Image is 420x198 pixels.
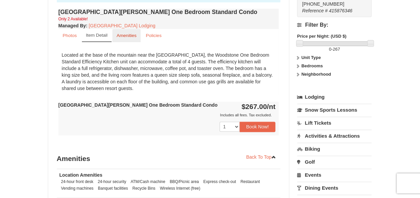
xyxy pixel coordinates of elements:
[240,122,276,132] button: Book Now!
[302,8,327,13] span: Reference #
[58,29,81,42] a: Photos
[59,172,103,178] strong: Location Amenities
[267,103,276,110] span: /nt
[146,33,161,38] small: Policies
[297,34,346,39] strong: Price per Night: (USD $)
[112,29,141,42] a: Amenities
[63,33,77,38] small: Photos
[297,91,372,103] a: Lodging
[58,23,86,28] span: Managed By
[58,17,88,21] small: Only 2 Available!
[297,130,372,142] a: Activities & Attractions
[59,178,95,185] li: 24-hour front desk
[158,185,202,192] li: Wireless Internet (free)
[301,63,323,68] strong: Bedrooms
[168,178,200,185] li: BBQ/Picnic area
[89,23,155,28] a: [GEOGRAPHIC_DATA] Lodging
[297,169,372,181] a: Events
[329,8,352,13] span: 415876346
[297,156,372,168] a: Golf
[131,185,157,192] li: Recycle Bins
[58,23,88,28] strong: :
[242,103,276,110] strong: $267.00
[96,185,130,192] li: Banquet facilities
[297,46,372,53] label: -
[86,33,108,38] small: Item Detail
[58,48,279,95] div: Located at the base of the mountain near the [GEOGRAPHIC_DATA], the Woodstone One Bedroom Standar...
[58,102,218,108] strong: [GEOGRAPHIC_DATA][PERSON_NAME] One Bedroom Standard Condo
[239,178,261,185] li: Restaurant
[297,117,372,129] a: Lift Tickets
[58,112,276,118] div: Includes all fees. Tax excluded.
[333,47,340,52] span: 267
[58,9,279,15] h4: [GEOGRAPHIC_DATA][PERSON_NAME] One Bedroom Standard Condo
[329,47,331,52] span: 0
[82,29,112,42] a: Item Detail
[301,72,331,77] strong: Neighborhood
[301,55,321,60] strong: Unit Type
[59,185,95,192] li: Vending machines
[297,104,372,116] a: Snow Sports Lessons
[297,143,372,155] a: Biking
[141,29,166,42] a: Policies
[96,178,128,185] li: 24-hour security
[57,152,281,165] h3: Amenities
[297,182,372,194] a: Dining Events
[297,22,372,28] h4: Filter By:
[242,152,281,162] a: Back To Top
[201,178,238,185] li: Express check-out
[117,33,137,38] small: Amenities
[129,178,167,185] li: ATM/Cash machine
